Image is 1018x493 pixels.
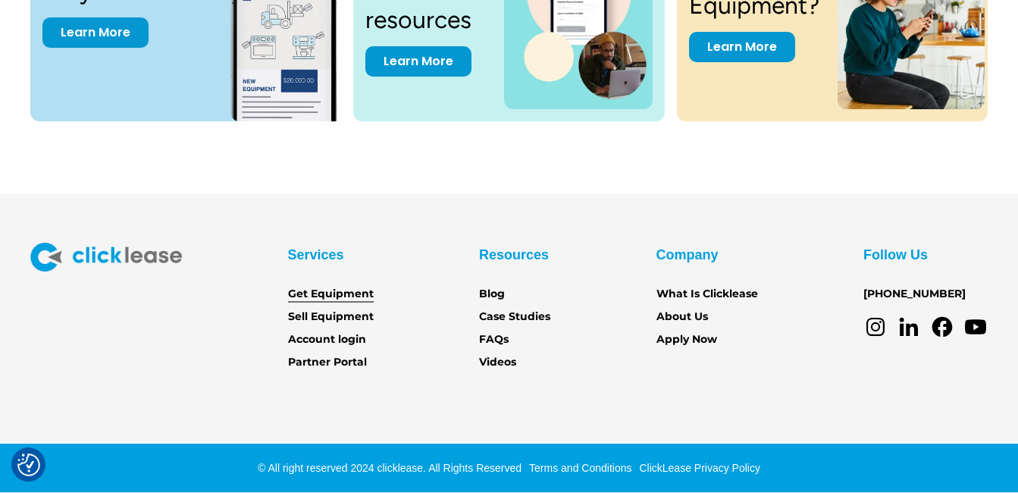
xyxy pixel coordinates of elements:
a: Sell Equipment [288,309,374,325]
a: Learn More [689,32,795,62]
div: Follow Us [863,243,928,267]
div: © All right reserved 2024 clicklease. All Rights Reserved [258,460,522,476]
a: Terms and Conditions [525,462,631,474]
a: What Is Clicklease [656,286,758,303]
a: [PHONE_NUMBER] [863,286,966,303]
img: Revisit consent button [17,454,40,476]
a: Blog [479,286,505,303]
img: Clicklease logo [30,243,182,272]
button: Consent Preferences [17,454,40,476]
div: Company [656,243,719,267]
a: Learn More [42,17,149,48]
a: Account login [288,331,366,348]
div: Resources [479,243,549,267]
a: Partner Portal [288,354,367,371]
a: Videos [479,354,516,371]
a: ClickLease Privacy Policy [635,462,760,474]
div: Services [288,243,344,267]
a: Get Equipment [288,286,374,303]
a: About Us [656,309,708,325]
a: Apply Now [656,331,717,348]
a: Case Studies [479,309,550,325]
a: FAQs [479,331,509,348]
a: Learn More [365,46,471,77]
